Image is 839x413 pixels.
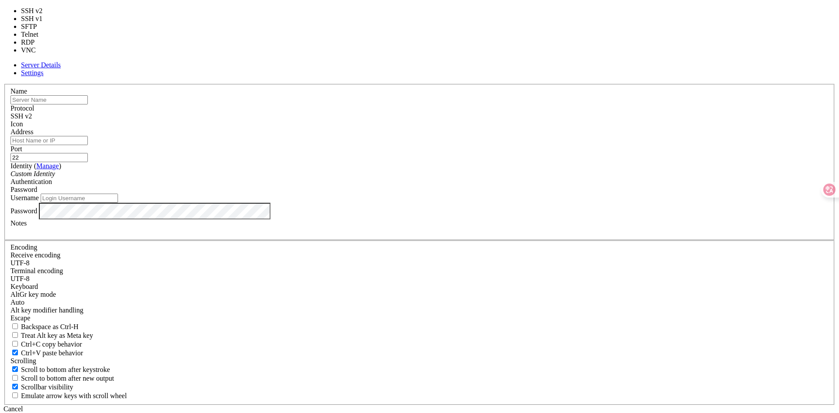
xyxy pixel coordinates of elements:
[12,366,18,372] input: Scroll to bottom after keystroke
[10,219,27,227] label: Notes
[10,186,829,194] div: Password
[10,95,88,104] input: Server Name
[10,366,110,373] label: Whether to scroll to the bottom on any keystroke.
[10,291,56,298] label: Set the expected encoding for data received from the host. If the encodings do not match, visual ...
[12,332,18,338] input: Treat Alt key as Meta key
[10,357,36,364] label: Scrolling
[21,383,73,391] span: Scrollbar visibility
[10,314,30,322] span: Escape
[21,349,83,357] span: Ctrl+V paste behavior
[10,104,34,112] label: Protocol
[36,162,59,170] a: Manage
[21,31,53,38] li: Telnet
[10,259,30,267] span: UTF-8
[10,275,829,283] div: UTF-8
[10,298,24,306] span: Auto
[21,61,61,69] a: Server Details
[3,405,836,413] div: Cancel
[41,194,118,203] input: Login Username
[10,162,61,170] label: Identity
[21,375,114,382] span: Scroll to bottom after new output
[12,384,18,389] input: Scrollbar visibility
[10,383,73,391] label: The vertical scrollbar mode.
[10,251,60,259] label: Set the expected encoding for data received from the host. If the encodings do not match, visual ...
[10,178,52,185] label: Authentication
[10,186,37,193] span: Password
[10,267,63,274] label: The default terminal encoding. ISO-2022 enables character map translations (like graphics maps). ...
[10,243,37,251] label: Encoding
[10,275,30,282] span: UTF-8
[10,145,22,153] label: Port
[10,120,23,128] label: Icon
[21,323,79,330] span: Backspace as Ctrl-H
[21,366,110,373] span: Scroll to bottom after keystroke
[10,128,33,135] label: Address
[21,340,82,348] span: Ctrl+C copy behavior
[10,392,127,399] label: When using the alternative screen buffer, and DECCKM (Application Cursor Keys) is active, mouse w...
[21,38,53,46] li: RDP
[34,162,61,170] span: ( )
[10,136,88,145] input: Host Name or IP
[10,170,55,177] i: Custom Identity
[12,375,18,381] input: Scroll to bottom after new output
[21,15,53,23] li: SSH v1
[10,323,79,330] label: If true, the backspace should send BS ('\x08', aka ^H). Otherwise the backspace key should send '...
[12,341,18,347] input: Ctrl+C copy behavior
[10,340,82,348] label: Ctrl-C copies if true, send ^C to host if false. Ctrl-Shift-C sends ^C to host if true, copies if...
[12,392,18,398] input: Emulate arrow keys with scroll wheel
[21,69,44,76] a: Settings
[21,7,53,15] li: SSH v2
[10,153,88,162] input: Port Number
[10,349,83,357] label: Ctrl+V pastes if true, sends ^V to host if false. Ctrl+Shift+V sends ^V to host if true, pastes i...
[10,314,829,322] div: Escape
[21,332,93,339] span: Treat Alt key as Meta key
[12,350,18,355] input: Ctrl+V paste behavior
[10,332,93,339] label: Whether the Alt key acts as a Meta key or as a distinct Alt key.
[10,87,27,95] label: Name
[21,23,53,31] li: SFTP
[10,194,39,201] label: Username
[10,298,829,306] div: Auto
[10,207,37,214] label: Password
[10,112,32,120] span: SSH v2
[12,323,18,329] input: Backspace as Ctrl-H
[10,375,114,382] label: Scroll to bottom after new output.
[10,112,829,120] div: SSH v2
[21,46,53,54] li: VNC
[21,392,127,399] span: Emulate arrow keys with scroll wheel
[10,306,83,314] label: Controls how the Alt key is handled. Escape: Send an ESC prefix. 8-Bit: Add 128 to the typed char...
[10,259,829,267] div: UTF-8
[10,283,38,290] label: Keyboard
[10,170,829,178] div: Custom Identity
